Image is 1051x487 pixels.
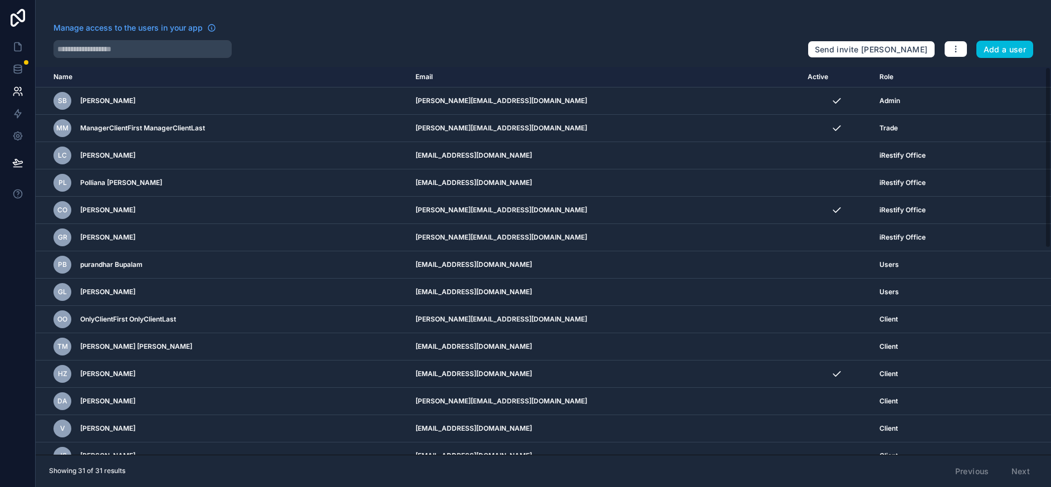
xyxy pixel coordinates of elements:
[80,451,135,460] span: [PERSON_NAME]
[409,279,801,306] td: [EMAIL_ADDRESS][DOMAIN_NAME]
[36,67,1051,455] div: scrollable content
[879,151,926,160] span: iRestify Office
[879,260,899,269] span: Users
[58,96,67,105] span: SB
[801,67,873,87] th: Active
[80,124,205,133] span: ManagerClientFirst ManagerClientLast
[57,206,67,215] span: CO
[409,361,801,388] td: [EMAIL_ADDRESS][DOMAIN_NAME]
[58,369,67,378] span: HZ
[409,87,801,115] td: [PERSON_NAME][EMAIL_ADDRESS][DOMAIN_NAME]
[56,124,69,133] span: MM
[80,315,176,324] span: OnlyClientFirst OnlyClientLast
[58,260,67,269] span: pB
[80,424,135,433] span: [PERSON_NAME]
[409,251,801,279] td: [EMAIL_ADDRESS][DOMAIN_NAME]
[409,197,801,224] td: [PERSON_NAME][EMAIL_ADDRESS][DOMAIN_NAME]
[80,233,135,242] span: [PERSON_NAME]
[80,96,135,105] span: [PERSON_NAME]
[879,369,898,378] span: Client
[80,178,162,187] span: Polliana [PERSON_NAME]
[409,415,801,442] td: [EMAIL_ADDRESS][DOMAIN_NAME]
[80,288,135,296] span: [PERSON_NAME]
[409,67,801,87] th: Email
[873,67,999,87] th: Role
[879,424,898,433] span: Client
[808,41,935,59] button: Send invite [PERSON_NAME]
[80,369,135,378] span: [PERSON_NAME]
[879,315,898,324] span: Client
[879,342,898,351] span: Client
[80,260,143,269] span: purandhar Bupalam
[879,124,898,133] span: Trade
[409,306,801,333] td: [PERSON_NAME][EMAIL_ADDRESS][DOMAIN_NAME]
[409,169,801,197] td: [EMAIL_ADDRESS][DOMAIN_NAME]
[80,151,135,160] span: [PERSON_NAME]
[409,333,801,361] td: [EMAIL_ADDRESS][DOMAIN_NAME]
[879,96,900,105] span: Admin
[879,397,898,406] span: Client
[409,224,801,251] td: [PERSON_NAME][EMAIL_ADDRESS][DOMAIN_NAME]
[58,178,67,187] span: PL
[80,397,135,406] span: [PERSON_NAME]
[57,397,67,406] span: DA
[58,233,67,242] span: GR
[49,466,125,475] span: Showing 31 of 31 results
[879,233,926,242] span: iRestify Office
[409,388,801,415] td: [PERSON_NAME][EMAIL_ADDRESS][DOMAIN_NAME]
[53,22,203,33] span: Manage access to the users in your app
[409,142,801,169] td: [EMAIL_ADDRESS][DOMAIN_NAME]
[58,288,67,296] span: GL
[58,451,67,460] span: JS
[879,206,926,215] span: iRestify Office
[57,342,68,351] span: TM
[60,424,65,433] span: V
[57,315,67,324] span: OO
[36,67,409,87] th: Name
[80,206,135,215] span: [PERSON_NAME]
[409,442,801,470] td: [EMAIL_ADDRESS][DOMAIN_NAME]
[80,342,192,351] span: [PERSON_NAME] [PERSON_NAME]
[879,288,899,296] span: Users
[879,451,898,460] span: Client
[879,178,926,187] span: iRestify Office
[976,41,1034,59] button: Add a user
[409,115,801,142] td: [PERSON_NAME][EMAIL_ADDRESS][DOMAIN_NAME]
[58,151,67,160] span: LC
[53,22,216,33] a: Manage access to the users in your app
